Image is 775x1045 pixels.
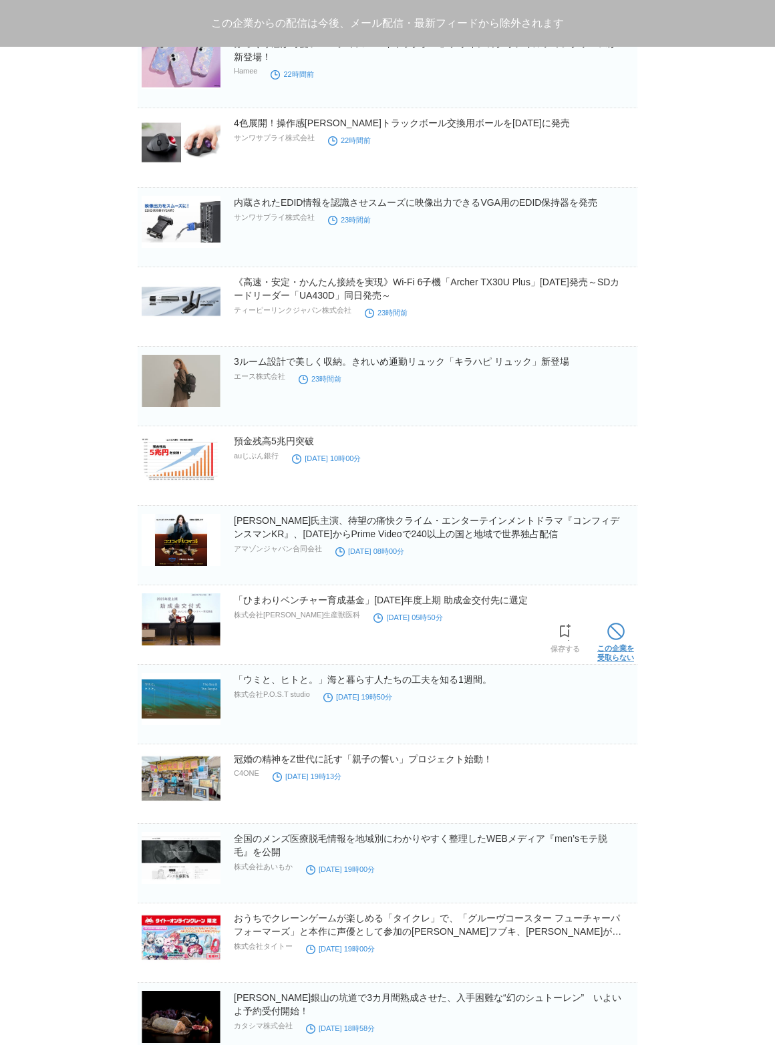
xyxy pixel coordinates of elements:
[142,196,220,248] img: 内蔵されたEDID情報を認識させスムーズに映像出力できるVGA用のEDID保持器を発売
[234,305,351,315] p: ティーピーリンクジャパン株式会社
[142,911,220,963] img: 41970-595-2b6b9db6cc6121740e920a431d6f8e76-980x551.jpg
[234,674,492,685] a: 「ウミと、ヒトと。」海と暮らす人たちの工夫を知る1週間。
[299,375,341,383] time: 23時間前
[142,673,220,725] img: 167014-1-3269a458669c6bd2f0bdbe14d1f3adf4-1953x974.jpg
[142,37,220,89] img: ぷっくり感が可愛い！「ディズニーキャラクター」デザインのクリアキルティングケースが新登場！
[328,216,371,224] time: 23時間前
[234,451,279,461] p: auじぶん銀行
[234,1021,293,1031] p: カタシマ株式会社
[234,610,360,620] p: 株式会社[PERSON_NAME]生産獣医科
[142,832,220,884] img: 167635-4-deb67328cfcb8e109c0ae62ca6d62929-1660x893.png
[234,197,597,208] a: 内蔵されたEDID情報を認識させスムーズに映像出力できるVGA用のEDID保持器を発売
[234,595,528,605] a: 「ひまわりベンチャー育成基金」[DATE]年度上期 助成金交付先に選定
[142,116,220,168] img: 4色展開！操作感一新トラックボール交換用ボールを8月13日に発売
[597,619,634,662] a: この企業を受取らない
[234,67,257,75] p: Hamee
[234,862,293,872] p: 株式会社あいもか
[234,913,621,950] a: おうちでクレーンゲームが楽しめる「タイクレ」で、「グルーヴコースター フューチャーパフォーマーズ」と本作に声優として参加の[PERSON_NAME]フブキ、[PERSON_NAME]がコラボした...
[234,992,621,1016] a: [PERSON_NAME]銀山の坑道で3カ月間熟成させた、入手困難な“幻のシュトーレン” いよいよ予約受付開始！
[306,865,375,873] time: [DATE] 19時00分
[335,547,404,555] time: [DATE] 08時00分
[142,991,220,1043] img: 131498-5-77c3cab39f35c06c39efa70875be99cf-3900x2600.jpg
[323,693,392,701] time: [DATE] 19時50分
[142,434,220,486] img: 預金残高5兆円突破
[271,70,313,78] time: 22時間前
[292,454,361,462] time: [DATE] 10時00分
[234,277,619,301] a: 《高速・安定・かんたん接続を実現》Wi-Fi 6子機「Archer TX30U Plus」[DATE]発売～SDカードリーダー「UA430D」同日発売～
[234,212,315,222] p: サンワサプライ株式会社
[234,754,492,764] a: 冠婚の精神をZ世代に託す「親子の誓い」プロジェクト始動！
[234,515,619,539] a: [PERSON_NAME]氏主演、待望の痛快クライム・エンターテインメントドラマ『コンフィデンスマンKR』、[DATE]からPrime Videoで240以上の国と地域で世界独占配信
[234,769,259,777] p: C4ONE
[373,613,442,621] time: [DATE] 05時50分
[306,1024,375,1032] time: [DATE] 18時58分
[234,356,569,367] a: 3ルーム設計で美しく収納。きれいめ通勤リュック「キラハピ リュック」新登場
[234,371,285,382] p: エース株式会社
[234,941,293,951] p: 株式会社タイトー
[234,133,315,143] p: サンワサプライ株式会社
[142,593,220,645] img: 167385-4-8aaa702770d2608459446c704744e584-2048x1365.jpg
[142,752,220,804] img: 167786-1-34fcee7dfd4998902ce336b98b1c4ffd-1280x720.jpg
[234,690,310,700] p: 株式会社P.O.S.T studio
[306,945,375,953] time: [DATE] 19時00分
[142,355,220,407] img: 3ルーム設計で美しく収納。きれいめ通勤リュック「キラハピ リュック」新登場
[142,275,220,327] img: 《高速・安定・かんたん接続を実現》Wi-Fi 6子機「Archer TX30U Plus」8月20日（水）発売～SDカードリーダー「UA430D」同日発売～
[234,436,314,446] a: 預金残高5兆円突破
[234,118,570,128] a: 4色展開！操作感[PERSON_NAME]トラックボール交換用ボールを[DATE]に発売
[273,772,341,780] time: [DATE] 19時13分
[365,309,408,317] time: 23時間前
[551,620,580,653] a: 保存する
[328,136,371,144] time: 22時間前
[234,544,322,554] p: アマゾンジャパン合同会社
[142,514,220,566] img: 4612-2038-43156f048d39f521ff0fd3690379e359-1500x1500.jpg
[234,833,607,857] a: 全国のメンズ医療脱毛情報を地域別にわかりやすく整理したWEBメディア『men’sモテ脱毛』を公開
